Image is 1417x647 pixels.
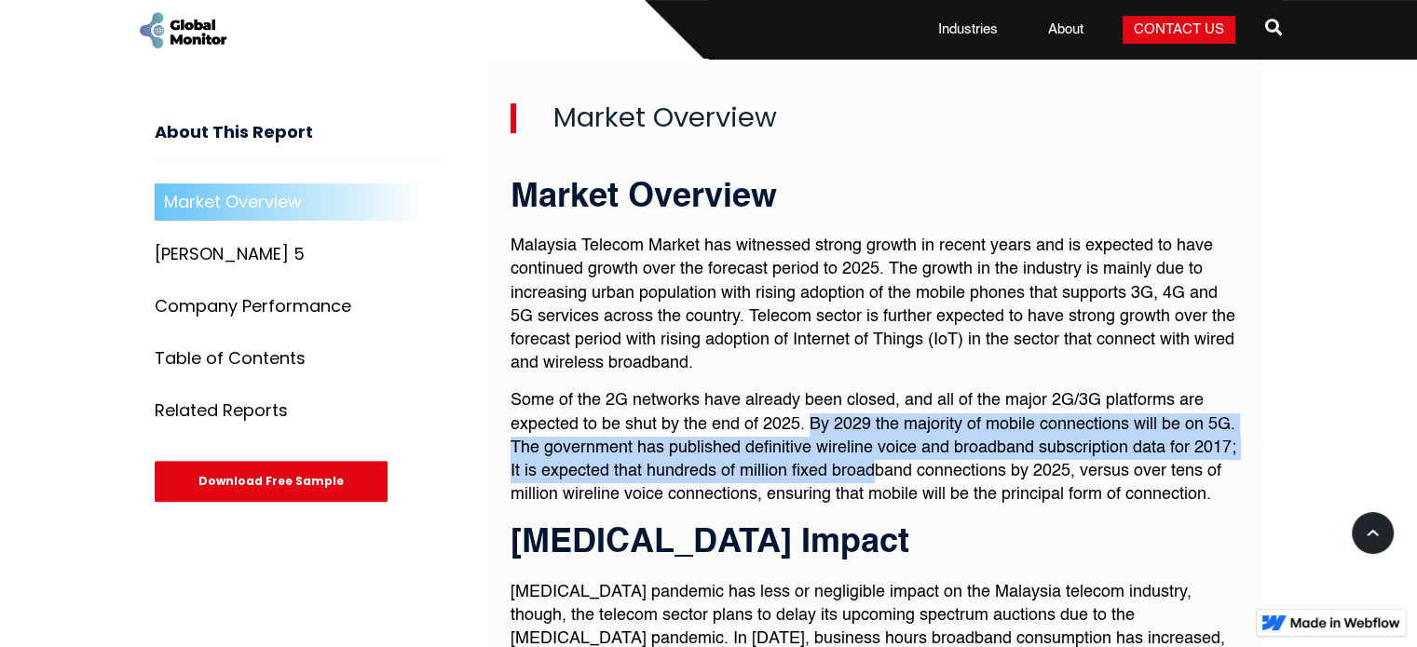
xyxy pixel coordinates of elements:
img: Made in Webflow [1290,617,1400,628]
a: Contact Us [1123,16,1235,44]
span:  [1265,14,1282,40]
div: Table of Contents [155,349,306,368]
div: Download Free Sample [155,461,388,502]
h2: Market Overview [511,103,1240,133]
h3: Market Overview [511,180,1240,217]
a: Market Overview [155,183,443,221]
a:  [1265,11,1282,48]
div: Market Overview [164,193,302,211]
a: Table of Contents [155,340,443,377]
a: Industries [927,20,1009,39]
div: [PERSON_NAME] 5 [155,245,305,263]
div: Related Reports [155,401,288,420]
a: Related Reports [155,392,443,429]
a: [PERSON_NAME] 5 [155,236,443,273]
h3: About This Report [155,123,443,161]
p: Malaysia Telecom Market has witnessed strong growth in recent years and is expected to have conti... [511,235,1240,375]
p: Some of the 2G networks have already been closed, and all of the major 2G/3G platforms are expect... [511,389,1240,506]
a: Company Performance [155,288,443,325]
a: About [1037,20,1095,39]
a: home [136,9,229,51]
div: Company Performance [155,297,351,316]
h3: [MEDICAL_DATA] Impact [511,525,1240,562]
